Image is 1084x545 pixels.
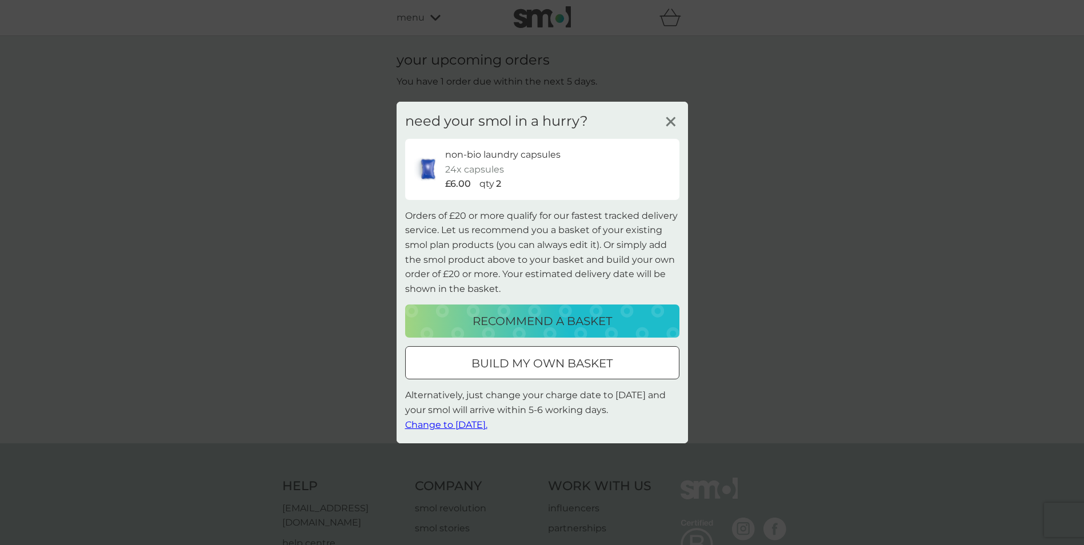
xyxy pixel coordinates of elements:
p: 2 [496,177,501,191]
h3: need your smol in a hurry? [405,113,588,130]
p: £6.00 [445,177,471,191]
p: build my own basket [471,354,613,372]
button: build my own basket [405,346,679,379]
p: non-bio laundry capsules [445,147,561,162]
p: recommend a basket [473,312,612,330]
p: Orders of £20 or more qualify for our fastest tracked delivery service. Let us recommend you a ba... [405,209,679,296]
p: qty [479,177,494,191]
button: recommend a basket [405,304,679,338]
button: Change to [DATE]. [405,417,487,432]
p: Alternatively, just change your charge date to [DATE] and your smol will arrive within 5-6 workin... [405,388,679,432]
span: Change to [DATE]. [405,419,487,430]
p: 24x capsules [445,162,504,177]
